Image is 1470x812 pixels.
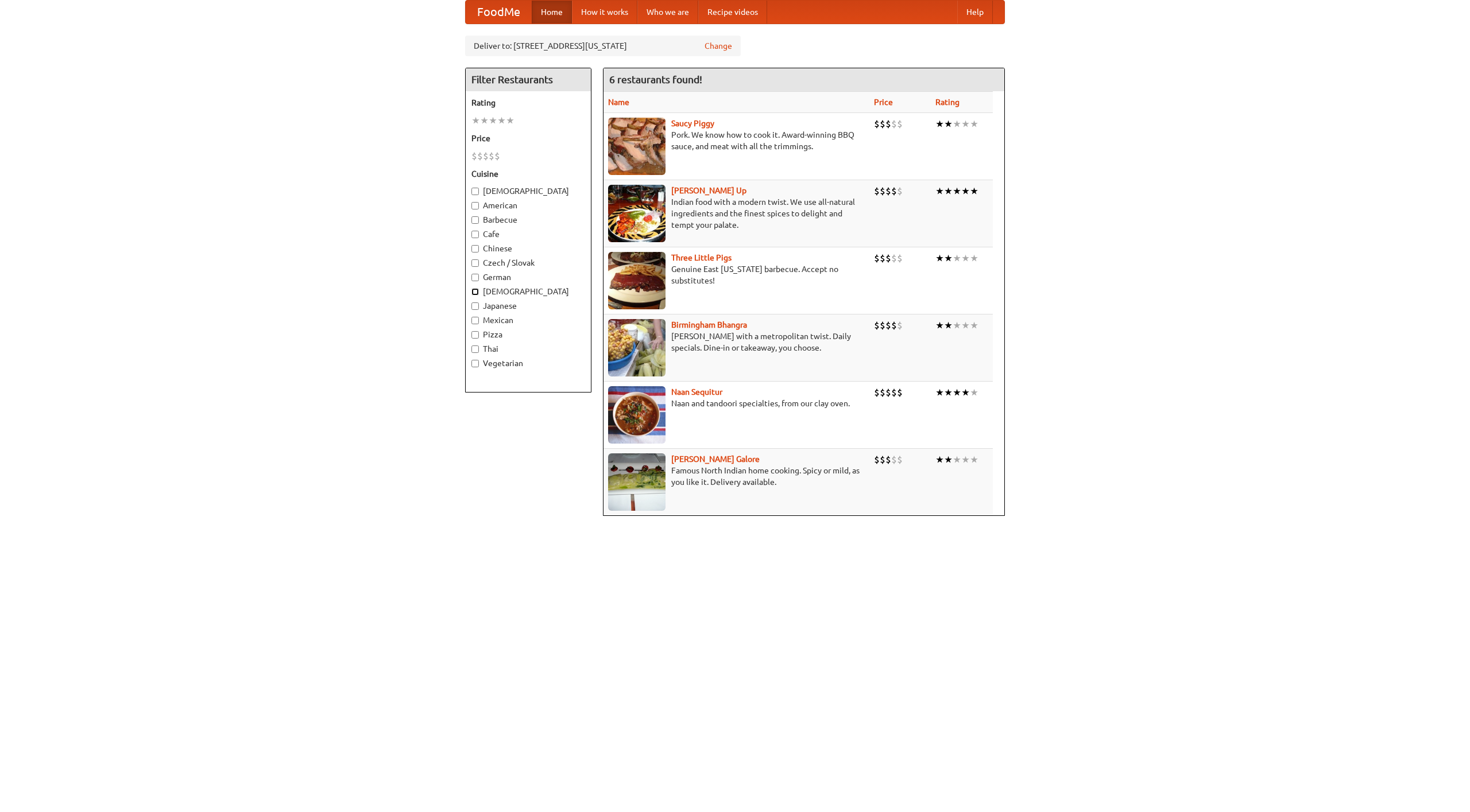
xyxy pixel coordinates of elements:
[944,252,953,265] li: ★
[874,118,880,130] li: $
[970,453,978,466] li: ★
[874,185,880,197] li: $
[471,200,585,211] label: American
[608,98,629,107] a: Name
[970,185,978,197] li: ★
[874,453,880,466] li: $
[471,358,585,369] label: Vegetarian
[953,252,961,265] li: ★
[935,319,944,332] li: ★
[483,150,489,162] li: $
[471,314,585,326] label: Mexican
[671,320,747,329] a: Birmingham Bhangra
[471,243,585,254] label: Chinese
[944,386,953,399] li: ★
[953,319,961,332] li: ★
[953,386,961,399] li: ★
[970,386,978,399] li: ★
[885,185,891,197] li: $
[471,302,479,310] input: Japanese
[608,263,865,286] p: Genuine East [US_STATE] barbecue. Accept no substitutes!
[891,319,897,332] li: $
[494,150,500,162] li: $
[961,319,970,332] li: ★
[489,150,494,162] li: $
[471,317,479,324] input: Mexican
[506,114,514,127] li: ★
[471,259,479,267] input: Czech / Slovak
[671,253,732,262] a: Three Little Pigs
[885,319,891,332] li: $
[961,252,970,265] li: ★
[891,118,897,130] li: $
[471,286,585,297] label: [DEMOGRAPHIC_DATA]
[637,1,698,24] a: Who we are
[874,319,880,332] li: $
[970,252,978,265] li: ★
[961,386,970,399] li: ★
[944,185,953,197] li: ★
[671,119,714,128] b: Saucy Piggy
[471,228,585,240] label: Cafe
[671,387,722,397] a: Naan Sequitur
[466,68,591,91] h4: Filter Restaurants
[497,114,506,127] li: ★
[880,319,885,332] li: $
[608,196,865,231] p: Indian food with a modern twist. We use all-natural ingredients and the finest spices to delight ...
[935,98,960,107] a: Rating
[471,329,585,340] label: Pizza
[935,386,944,399] li: ★
[671,454,760,464] a: [PERSON_NAME] Galore
[880,185,885,197] li: $
[698,1,767,24] a: Recipe videos
[608,465,865,488] p: Famous North Indian home cooking. Spicy or mild, as you like it. Delivery available.
[471,257,585,269] label: Czech / Slovak
[953,185,961,197] li: ★
[471,245,479,252] input: Chinese
[880,386,885,399] li: $
[885,386,891,399] li: $
[935,118,944,130] li: ★
[608,398,865,409] p: Naan and tandoori specialties, from our clay oven.
[465,36,741,56] div: Deliver to: [STREET_ADDRESS][US_STATE]
[970,118,978,130] li: ★
[970,319,978,332] li: ★
[885,118,891,130] li: $
[471,331,479,339] input: Pizza
[671,186,746,195] a: [PERSON_NAME] Up
[572,1,637,24] a: How it works
[961,453,970,466] li: ★
[471,300,585,312] label: Japanese
[705,40,732,52] a: Change
[961,185,970,197] li: ★
[471,274,479,281] input: German
[608,129,865,152] p: Pork. We know how to cook it. Award-winning BBQ sauce, and meat with all the trimmings.
[471,214,585,226] label: Barbecue
[608,453,666,511] img: currygalore.jpg
[897,319,903,332] li: $
[897,185,903,197] li: $
[471,185,585,197] label: [DEMOGRAPHIC_DATA]
[874,252,880,265] li: $
[944,118,953,130] li: ★
[466,1,532,24] a: FoodMe
[480,114,489,127] li: ★
[953,453,961,466] li: ★
[897,118,903,130] li: $
[961,118,970,130] li: ★
[471,231,479,238] input: Cafe
[897,386,903,399] li: $
[891,386,897,399] li: $
[874,98,893,107] a: Price
[880,453,885,466] li: $
[944,453,953,466] li: ★
[880,252,885,265] li: $
[471,133,585,144] h5: Price
[608,319,666,376] img: bhangra.jpg
[471,188,479,195] input: [DEMOGRAPHIC_DATA]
